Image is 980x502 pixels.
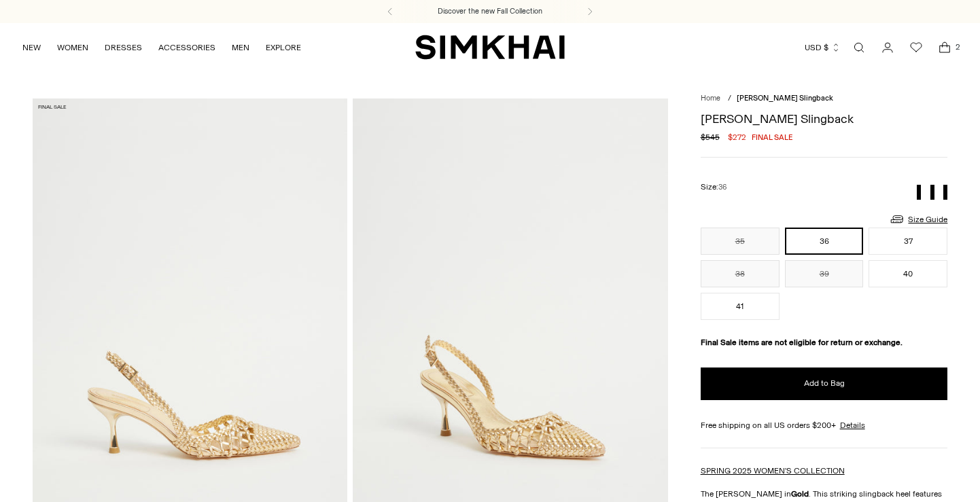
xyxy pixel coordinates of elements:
div: Free shipping on all US orders $200+ [701,419,948,431]
div: / [728,93,731,105]
a: Wishlist [903,34,930,61]
span: 36 [718,183,727,192]
a: Details [840,419,865,431]
a: Size Guide [889,211,947,228]
a: SIMKHAI [415,34,565,60]
span: Add to Bag [804,378,845,389]
a: NEW [22,33,41,62]
span: [PERSON_NAME] Slingback [737,94,833,103]
a: Discover the new Fall Collection [438,6,542,17]
button: 39 [785,260,864,287]
a: WOMEN [57,33,88,62]
a: MEN [232,33,249,62]
a: SPRING 2025 WOMEN'S COLLECTION [701,466,845,476]
a: EXPLORE [266,33,301,62]
span: $272 [728,131,746,143]
button: 35 [701,228,780,255]
span: 2 [951,41,964,53]
a: Go to the account page [874,34,901,61]
a: Open search modal [845,34,873,61]
h1: [PERSON_NAME] Slingback [701,113,948,125]
a: Home [701,94,720,103]
button: 37 [869,228,947,255]
s: $545 [701,131,720,143]
button: 38 [701,260,780,287]
button: 40 [869,260,947,287]
strong: Final Sale items are not eligible for return or exchange. [701,338,903,347]
button: 36 [785,228,864,255]
button: USD $ [805,33,841,62]
button: Add to Bag [701,367,948,400]
a: Open cart modal [931,34,958,61]
button: 41 [701,293,780,320]
nav: breadcrumbs [701,93,948,105]
a: DRESSES [105,33,142,62]
strong: Gold [791,489,809,499]
label: Size: [701,181,727,194]
a: ACCESSORIES [158,33,215,62]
